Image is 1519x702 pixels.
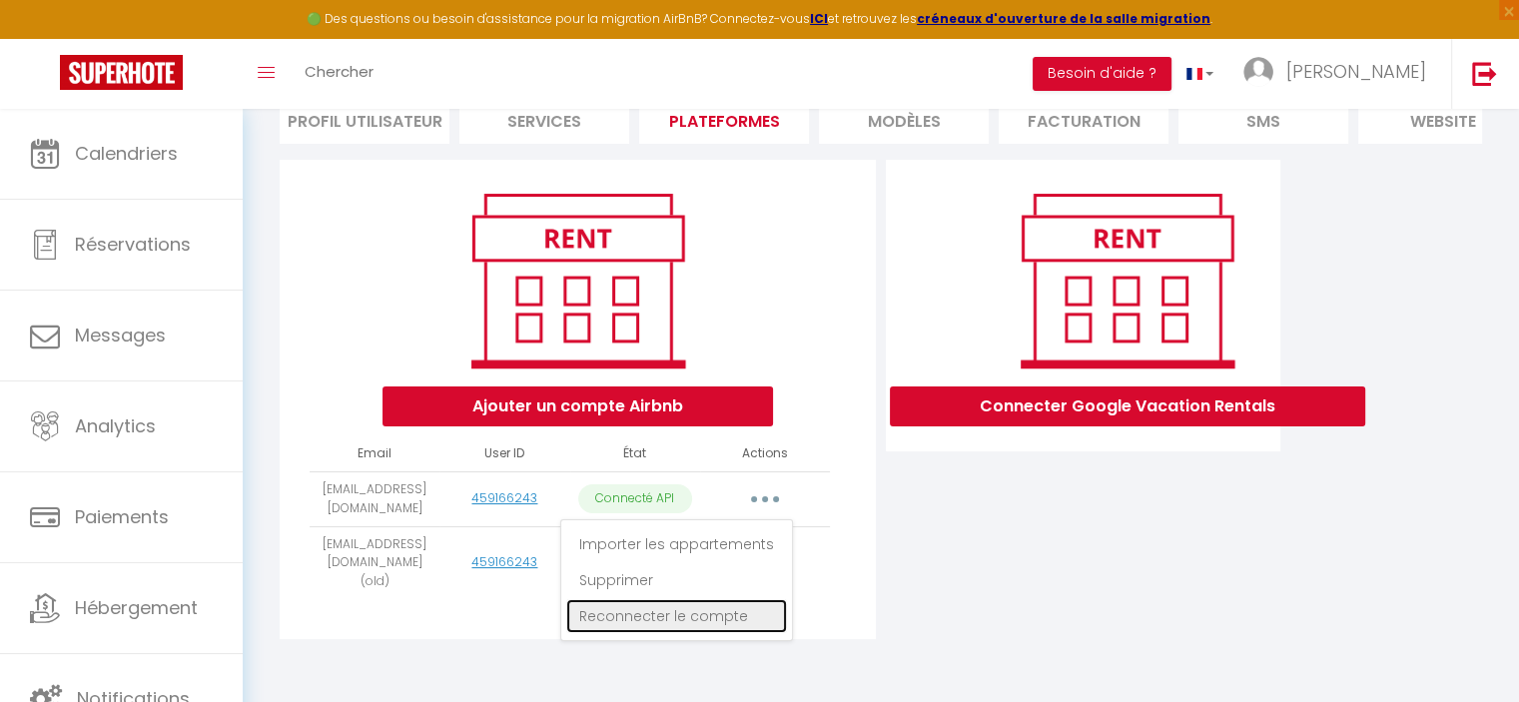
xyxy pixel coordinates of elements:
[75,413,156,438] span: Analytics
[810,10,828,27] a: ICI
[310,471,439,526] td: [EMAIL_ADDRESS][DOMAIN_NAME]
[75,323,166,348] span: Messages
[890,386,1365,426] button: Connecter Google Vacation Rentals
[1178,95,1348,144] li: SMS
[459,95,629,144] li: Services
[75,232,191,257] span: Réservations
[566,599,787,633] a: Reconnecter le compte
[450,185,705,376] img: rent.png
[1472,61,1497,86] img: logout
[310,526,439,600] td: [EMAIL_ADDRESS][DOMAIN_NAME] (old)
[471,489,537,506] a: 459166243
[578,484,692,513] p: Connecté API
[305,61,374,82] span: Chercher
[1033,57,1171,91] button: Besoin d'aide ?
[75,141,178,166] span: Calendriers
[16,8,76,68] button: Ouvrir le widget de chat LiveChat
[1286,59,1426,84] span: [PERSON_NAME]
[60,55,183,90] img: Super Booking
[999,95,1168,144] li: Facturation
[75,504,169,529] span: Paiements
[310,436,439,471] th: Email
[382,386,773,426] button: Ajouter un compte Airbnb
[1000,185,1254,376] img: rent.png
[1243,57,1273,87] img: ...
[566,527,787,561] a: Importer les appartements
[471,553,537,570] a: 459166243
[700,436,830,471] th: Actions
[75,595,198,620] span: Hébergement
[917,10,1210,27] a: créneaux d'ouverture de la salle migration
[570,436,700,471] th: État
[639,95,809,144] li: Plateformes
[280,95,449,144] li: Profil Utilisateur
[439,436,569,471] th: User ID
[566,563,787,597] a: Supprimer
[1228,39,1451,109] a: ... [PERSON_NAME]
[819,95,989,144] li: MODÈLES
[290,39,388,109] a: Chercher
